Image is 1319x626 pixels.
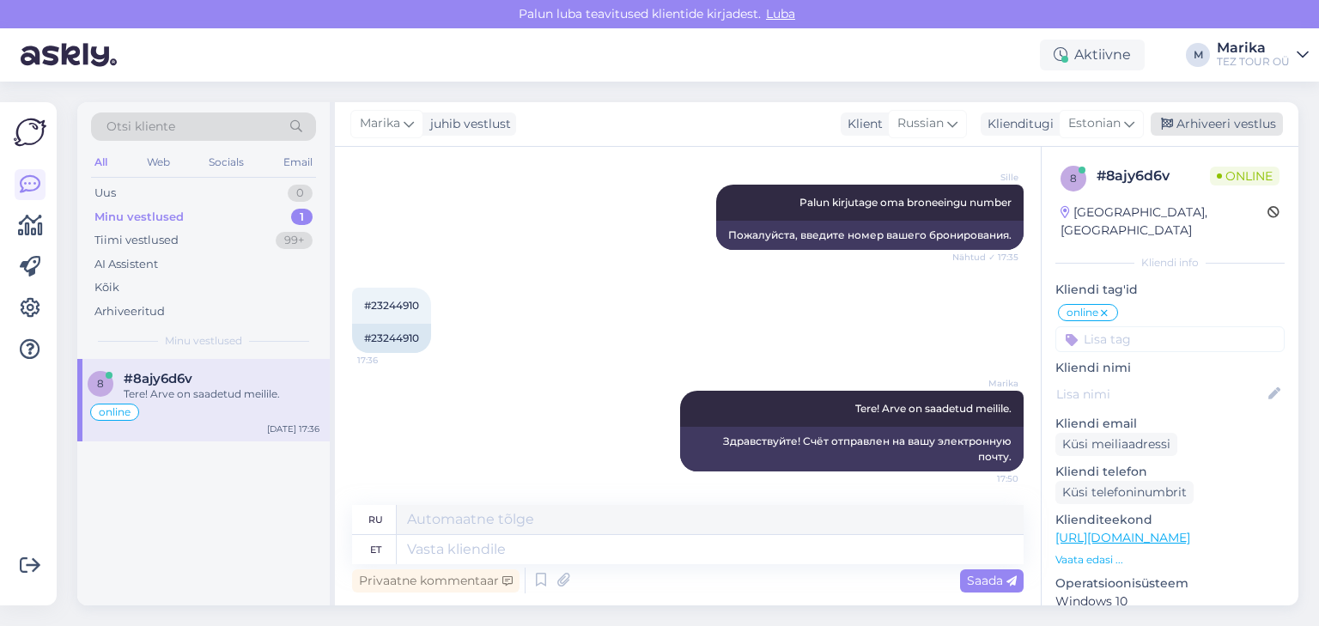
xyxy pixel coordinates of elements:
[1056,385,1265,404] input: Lisa nimi
[94,209,184,226] div: Minu vestlused
[124,386,319,402] div: Tere! Arve on saadetud meilile.
[205,151,247,173] div: Socials
[1217,55,1290,69] div: TEZ TOUR OÜ
[1055,511,1285,529] p: Klienditeekond
[276,232,313,249] div: 99+
[897,114,944,133] span: Russian
[952,251,1018,264] span: Nähtud ✓ 17:35
[1055,281,1285,299] p: Kliendi tag'id
[1055,530,1190,545] a: [URL][DOMAIN_NAME]
[124,371,192,386] span: #8ajy6d6v
[954,377,1018,390] span: Marika
[841,115,883,133] div: Klient
[14,116,46,149] img: Askly Logo
[761,6,800,21] span: Luba
[1186,43,1210,67] div: M
[94,303,165,320] div: Arhiveeritud
[1217,41,1290,55] div: Marika
[716,221,1024,250] div: Пожалуйста, введите номер вашего бронирования.
[423,115,511,133] div: juhib vestlust
[1070,172,1077,185] span: 8
[1055,415,1285,433] p: Kliendi email
[855,402,1012,415] span: Tere! Arve on saadetud meilile.
[352,569,520,593] div: Privaatne kommentaar
[954,472,1018,485] span: 17:50
[143,151,173,173] div: Web
[1055,481,1194,504] div: Küsi telefoninumbrit
[1097,166,1210,186] div: # 8ajy6d6v
[291,209,313,226] div: 1
[1061,204,1267,240] div: [GEOGRAPHIC_DATA], [GEOGRAPHIC_DATA]
[94,185,116,202] div: Uus
[165,333,242,349] span: Minu vestlused
[799,196,1012,209] span: Palun kirjutage oma broneeingu number
[1055,433,1177,456] div: Küsi meiliaadressi
[364,299,419,312] span: #23244910
[1055,255,1285,270] div: Kliendi info
[1055,463,1285,481] p: Kliendi telefon
[954,171,1018,184] span: Sille
[97,377,104,390] span: 8
[352,324,431,353] div: #23244910
[94,256,158,273] div: AI Assistent
[1055,326,1285,352] input: Lisa tag
[106,118,175,136] span: Otsi kliente
[1055,593,1285,611] p: Windows 10
[280,151,316,173] div: Email
[1055,359,1285,377] p: Kliendi nimi
[1055,552,1285,568] p: Vaata edasi ...
[357,354,422,367] span: 17:36
[1055,574,1285,593] p: Operatsioonisüsteem
[94,232,179,249] div: Tiimi vestlused
[91,151,111,173] div: All
[368,505,383,534] div: ru
[370,535,381,564] div: et
[967,573,1017,588] span: Saada
[99,407,131,417] span: online
[288,185,313,202] div: 0
[680,427,1024,471] div: Здравствуйте! Счёт отправлен на вашу электронную почту.
[1151,112,1283,136] div: Arhiveeri vestlus
[360,114,400,133] span: Marika
[267,422,319,435] div: [DATE] 17:36
[1040,40,1145,70] div: Aktiivne
[1068,114,1121,133] span: Estonian
[1067,307,1098,318] span: online
[981,115,1054,133] div: Klienditugi
[1210,167,1279,185] span: Online
[94,279,119,296] div: Kõik
[1217,41,1309,69] a: MarikaTEZ TOUR OÜ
